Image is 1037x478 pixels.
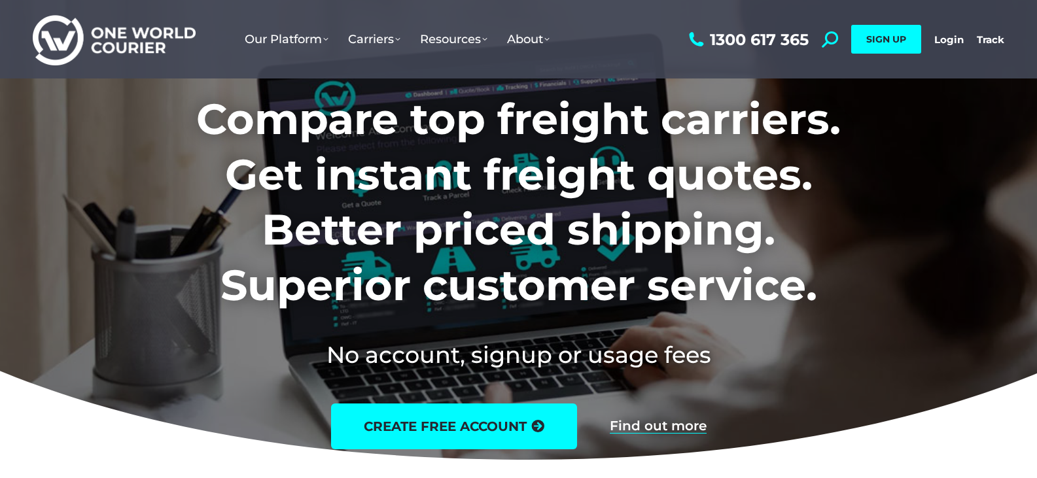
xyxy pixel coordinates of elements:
[686,31,809,48] a: 1300 617 365
[977,33,1004,46] a: Track
[934,33,964,46] a: Login
[331,403,577,449] a: create free account
[245,32,328,46] span: Our Platform
[420,32,487,46] span: Resources
[348,32,400,46] span: Carriers
[110,339,927,371] h2: No account, signup or usage fees
[610,419,707,434] a: Find out more
[110,92,927,313] h1: Compare top freight carriers. Get instant freight quotes. Better priced shipping. Superior custom...
[235,19,338,60] a: Our Platform
[851,25,921,54] a: SIGN UP
[33,13,196,66] img: One World Courier
[866,33,906,45] span: SIGN UP
[497,19,559,60] a: About
[507,32,550,46] span: About
[410,19,497,60] a: Resources
[338,19,410,60] a: Carriers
